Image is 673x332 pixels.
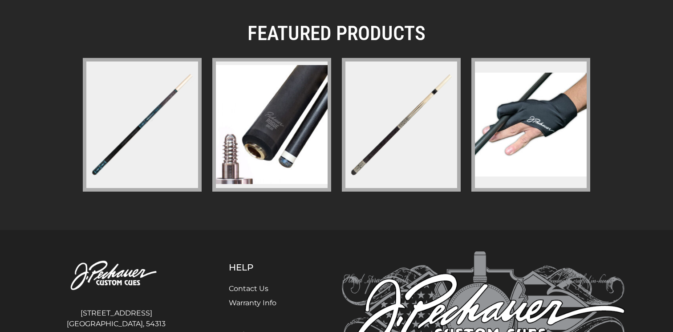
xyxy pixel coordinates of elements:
[229,299,276,307] a: Warranty Info
[344,67,459,182] img: jp-series-r-jp24-r
[229,284,268,293] a: Contact Us
[48,251,184,301] img: Pechauer Custom Cues
[216,65,328,184] img: pechauer-piloted-rogue-carbon-break-shaft-pro-series
[475,73,587,176] img: pechauer-glove-copy
[342,58,461,192] a: jp-series-r-jp24-r
[212,58,331,192] a: pechauer-piloted-rogue-carbon-break-shaft-pro-series
[85,67,200,182] img: pl-31-limited-edition
[229,262,298,273] h5: Help
[83,58,202,192] a: pl-31-limited-edition
[83,21,590,45] h2: FEATURED PRODUCTS
[471,58,590,192] a: pechauer-glove-copy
